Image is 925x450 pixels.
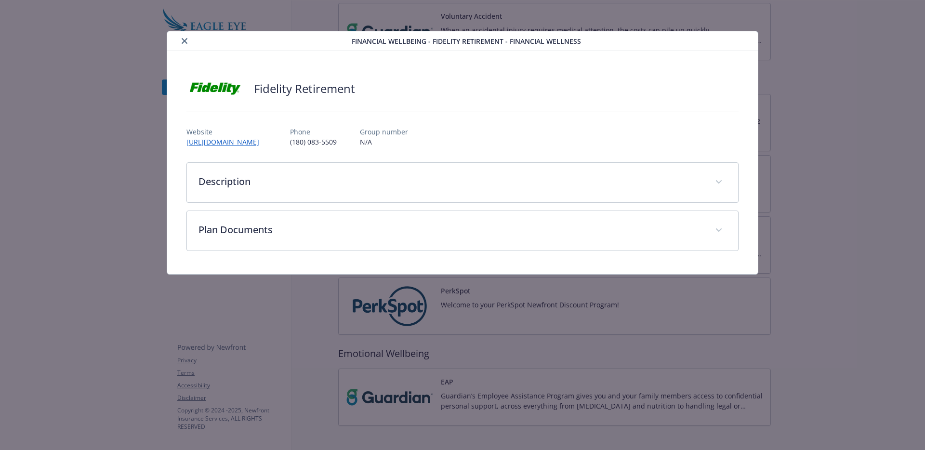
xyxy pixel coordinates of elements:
p: Website [186,127,267,137]
button: close [179,35,190,47]
div: details for plan Financial Wellbeing - Fidelity Retirement - Financial Wellness [92,31,832,275]
div: Description [187,163,739,202]
a: [URL][DOMAIN_NAME] [186,137,267,146]
p: N/A [360,137,408,147]
h2: Fidelity Retirement [254,80,355,97]
div: Plan Documents [187,211,739,251]
p: (180) 083-5509 [290,137,337,147]
span: Financial Wellbeing - Fidelity Retirement - Financial Wellness [352,36,581,46]
p: Plan Documents [198,223,704,237]
img: Fidelity Investments [186,74,244,103]
p: Description [198,174,704,189]
p: Phone [290,127,337,137]
p: Group number [360,127,408,137]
